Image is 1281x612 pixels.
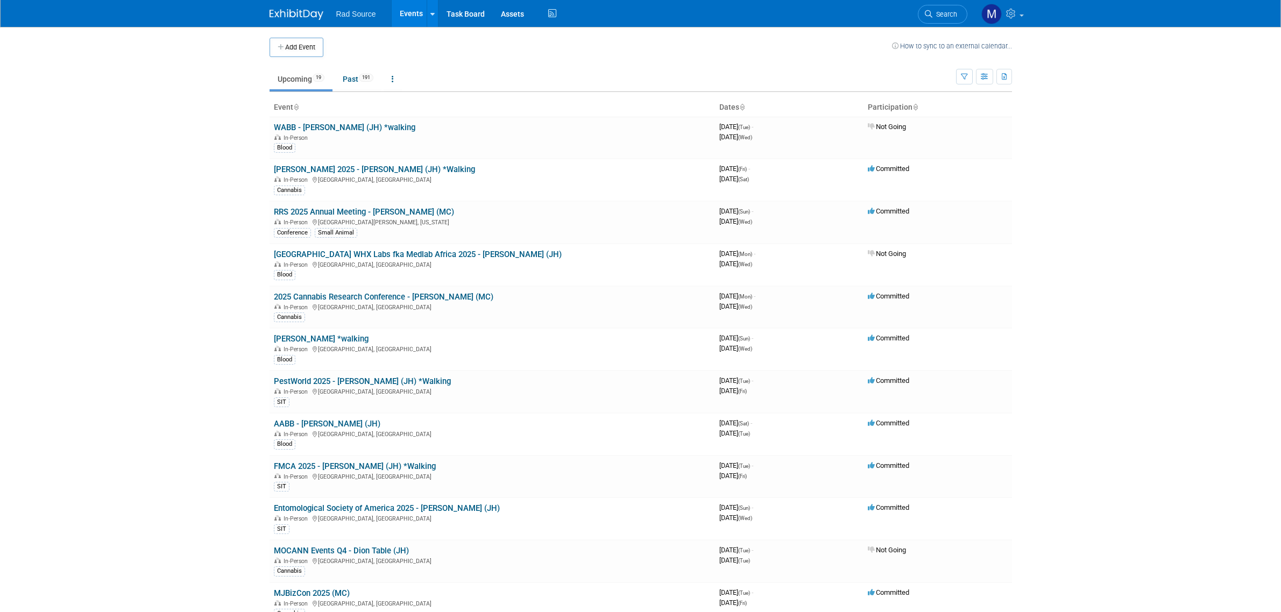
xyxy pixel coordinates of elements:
div: SIT [274,482,289,492]
a: AABB - [PERSON_NAME] (JH) [274,419,380,429]
span: [DATE] [719,472,747,480]
span: In-Person [284,176,311,183]
span: - [751,419,752,427]
span: [DATE] [719,302,752,310]
span: [DATE] [719,165,750,173]
div: Small Animal [315,228,357,238]
span: [DATE] [719,292,755,300]
span: (Tue) [738,463,750,469]
span: (Tue) [738,124,750,130]
span: [DATE] [719,133,752,141]
span: (Sun) [738,505,750,511]
a: WABB - [PERSON_NAME] (JH) *walking [274,123,415,132]
div: Blood [274,355,295,365]
span: [DATE] [719,514,752,522]
a: [PERSON_NAME] *walking [274,334,369,344]
span: Committed [868,419,909,427]
a: Sort by Participation Type [912,103,918,111]
span: - [752,546,753,554]
img: In-Person Event [274,388,281,394]
div: Blood [274,270,295,280]
span: [DATE] [719,556,750,564]
span: (Mon) [738,294,752,300]
div: Conference [274,228,311,238]
span: [DATE] [719,334,753,342]
span: 191 [359,74,373,82]
img: In-Person Event [274,261,281,267]
img: In-Person Event [274,176,281,182]
a: PestWorld 2025 - [PERSON_NAME] (JH) *Walking [274,376,451,386]
div: [GEOGRAPHIC_DATA], [GEOGRAPHIC_DATA] [274,175,711,183]
div: [GEOGRAPHIC_DATA], [GEOGRAPHIC_DATA] [274,514,711,522]
span: (Wed) [738,219,752,225]
div: [GEOGRAPHIC_DATA], [GEOGRAPHIC_DATA] [274,344,711,353]
span: - [752,461,753,469]
span: [DATE] [719,387,747,395]
span: Not Going [868,250,906,258]
span: [DATE] [719,376,753,385]
span: - [754,292,755,300]
span: Committed [868,588,909,596]
span: (Fri) [738,473,747,479]
span: 19 [313,74,324,82]
span: [DATE] [719,344,752,352]
a: 2025 Cannabis Research Conference - [PERSON_NAME] (MC) [274,292,493,302]
span: (Wed) [738,515,752,521]
span: [DATE] [719,123,753,131]
img: Melissa Conboy [981,4,1002,24]
span: (Sun) [738,336,750,341]
a: MOCANN Events Q4 - Dion Table (JH) [274,546,409,556]
span: (Wed) [738,134,752,140]
div: [GEOGRAPHIC_DATA][PERSON_NAME], [US_STATE] [274,217,711,226]
span: Search [932,10,957,18]
img: In-Person Event [274,600,281,606]
a: Entomological Society of America 2025 - [PERSON_NAME] (JH) [274,503,500,513]
span: In-Person [284,219,311,226]
div: Cannabis [274,312,305,322]
span: [DATE] [719,503,753,511]
a: FMCA 2025 - [PERSON_NAME] (JH) *Walking [274,461,436,471]
div: [GEOGRAPHIC_DATA], [GEOGRAPHIC_DATA] [274,387,711,395]
img: In-Person Event [274,431,281,436]
span: (Fri) [738,600,747,606]
span: (Tue) [738,378,750,384]
span: In-Person [284,600,311,607]
div: Cannabis [274,186,305,195]
span: Not Going [868,123,906,131]
span: - [748,165,750,173]
span: (Tue) [738,431,750,437]
span: In-Person [284,388,311,395]
span: In-Person [284,346,311,353]
a: Sort by Event Name [293,103,299,111]
span: In-Person [284,261,311,268]
div: [GEOGRAPHIC_DATA], [GEOGRAPHIC_DATA] [274,302,711,311]
span: Committed [868,461,909,469]
div: [GEOGRAPHIC_DATA], [GEOGRAPHIC_DATA] [274,472,711,480]
span: - [752,376,753,385]
a: How to sync to an external calendar... [892,42,1012,50]
a: MJBizCon 2025 (MC) [274,588,350,598]
a: Search [918,5,967,24]
img: ExhibitDay [270,9,323,20]
a: [GEOGRAPHIC_DATA] WHX Labs fka Medlab Africa 2025 - [PERSON_NAME] (JH) [274,250,562,259]
span: In-Person [284,473,311,480]
span: Committed [868,503,909,511]
span: Committed [868,292,909,300]
div: SIT [274,397,289,407]
a: Past191 [335,69,381,89]
span: [DATE] [719,175,749,183]
span: Committed [868,334,909,342]
img: In-Person Event [274,473,281,479]
span: In-Person [284,558,311,565]
span: (Tue) [738,547,750,553]
span: (Wed) [738,304,752,310]
img: In-Person Event [274,304,281,309]
a: Sort by Start Date [739,103,745,111]
span: [DATE] [719,250,755,258]
span: (Fri) [738,388,747,394]
span: (Sun) [738,209,750,215]
span: Not Going [868,546,906,554]
span: [DATE] [719,217,752,225]
span: (Wed) [738,261,752,267]
span: [DATE] [719,546,753,554]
